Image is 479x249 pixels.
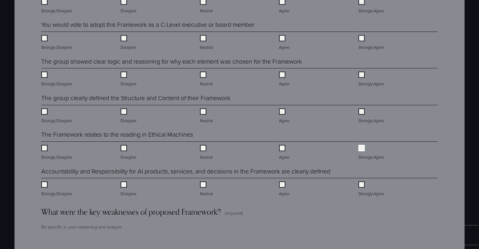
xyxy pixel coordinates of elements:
[41,20,254,29] legend: You would vote to adopt this Framework as a C-Level executive or board member
[41,145,73,161] label: Strongly Disagree
[358,181,385,197] label: Strongly Agree
[225,210,243,216] span: (required)
[41,57,302,66] legend: The group showed clear logic and reasoning for why each element was chosen for the Framework
[121,181,138,197] label: Disagree
[41,207,221,217] span: What were the key weaknesses of proposed Framework?
[41,71,73,87] label: Strongly Disagree
[358,71,385,87] label: Strongly Agree
[41,93,230,102] legend: The group clearly defined the Structure and Content of their Framework
[200,71,214,87] label: Neutral
[200,145,214,161] label: Neutral
[41,35,73,51] label: Strongly Disagree
[279,71,291,87] label: Agree
[121,35,138,51] label: Disagree
[41,222,437,232] p: Be specific in your reasoning and analysis.
[200,108,214,124] label: Neutral
[41,181,73,197] label: Strongly Disagree
[121,145,138,161] label: Disagree
[41,167,330,176] legend: Accountability and Responsibility for AI products, services, and decisions in the Framework are c...
[200,181,214,197] label: Neutral
[358,145,385,161] label: Strongly Agree
[121,71,138,87] label: Disagree
[279,35,291,51] label: Agree
[279,181,291,197] label: Agree
[41,108,73,124] label: Strongly Disagree
[279,145,291,161] label: Agree
[358,108,385,124] label: Strongly Agree
[358,35,385,51] label: Strongly Agree
[200,35,214,51] label: Neutral
[279,108,291,124] label: Agree
[41,130,193,139] legend: The Framework relates to the reading in Ethical Machines
[121,108,138,124] label: Disagree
